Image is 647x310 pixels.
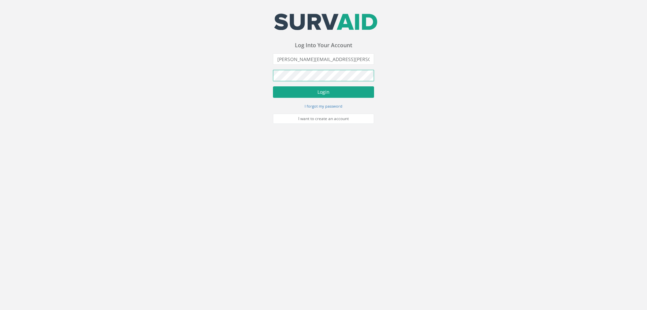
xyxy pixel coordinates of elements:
[273,86,374,98] button: Login
[273,43,374,49] h3: Log Into Your Account
[305,103,342,109] a: I forgot my password
[305,104,342,109] small: I forgot my password
[273,53,374,65] input: Email
[273,114,374,124] a: I want to create an account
